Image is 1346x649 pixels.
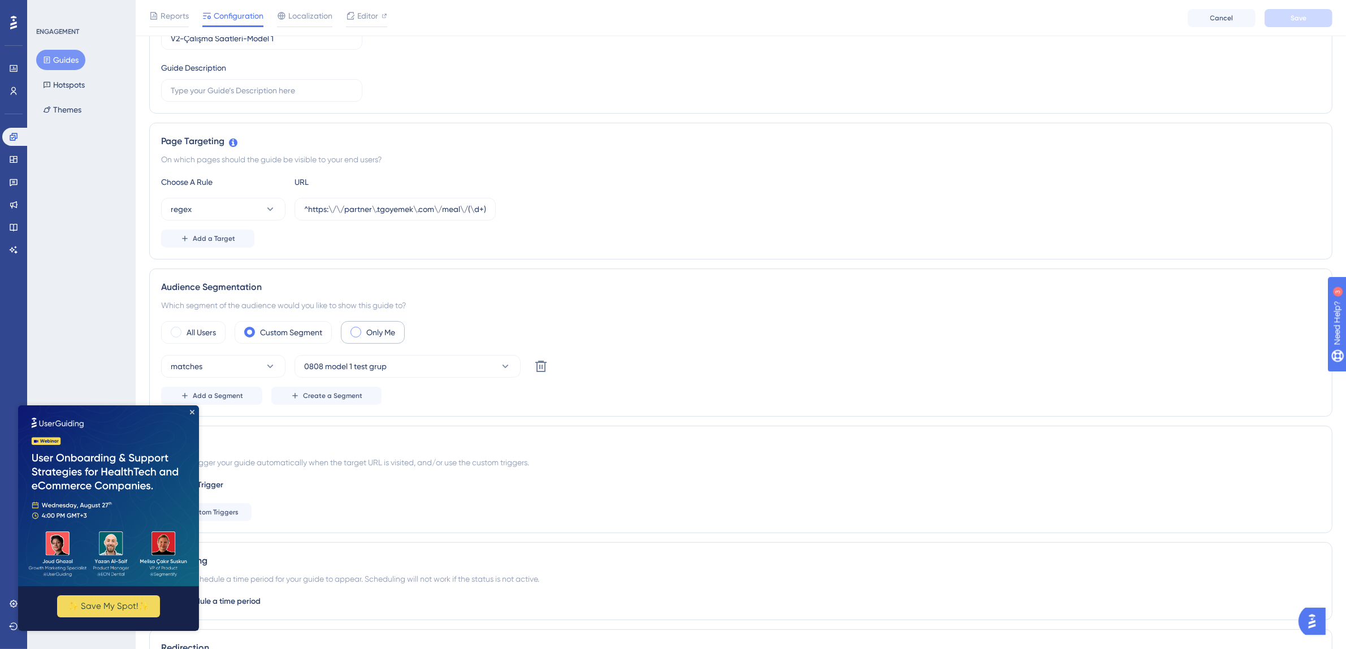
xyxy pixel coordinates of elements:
[161,230,254,248] button: Add a Target
[177,595,261,608] span: Schedule a time period
[27,3,71,16] span: Need Help?
[36,99,88,120] button: Themes
[303,391,362,400] span: Create a Segment
[366,326,395,339] label: Only Me
[161,175,285,189] div: Choose A Rule
[171,202,192,216] span: regex
[1299,604,1332,638] iframe: UserGuiding AI Assistant Launcher
[161,355,285,378] button: matches
[161,198,285,220] button: regex
[161,61,226,75] div: Guide Description
[1210,14,1234,23] span: Cancel
[171,360,202,373] span: matches
[161,572,1321,586] div: You can schedule a time period for your guide to appear. Scheduling will not work if the status i...
[260,326,322,339] label: Custom Segment
[161,280,1321,294] div: Audience Segmentation
[161,135,1321,148] div: Page Targeting
[161,438,1321,451] div: Trigger
[295,355,521,378] button: 0808 model 1 test grup
[271,387,382,405] button: Create a Segment
[36,75,92,95] button: Hotspots
[39,190,142,212] button: ✨ Save My Spot!✨
[161,298,1321,312] div: Which segment of the audience would you like to show this guide to?
[36,50,85,70] button: Guides
[295,175,419,189] div: URL
[214,9,263,23] span: Configuration
[171,32,353,45] input: Type your Guide’s Name here
[161,456,1321,469] div: You can trigger your guide automatically when the target URL is visited, and/or use the custom tr...
[171,84,353,97] input: Type your Guide’s Description here
[357,9,378,23] span: Editor
[161,9,189,23] span: Reports
[161,387,262,405] button: Add a Segment
[172,5,176,9] div: Close Preview
[161,554,1321,568] div: Scheduling
[304,203,486,215] input: yourwebsite.com/path
[177,478,223,492] span: Auto-Trigger
[193,234,235,243] span: Add a Target
[304,360,387,373] span: 0808 model 1 test grup
[187,326,216,339] label: All Users
[187,508,239,517] span: Custom Triggers
[1188,9,1256,27] button: Cancel
[161,503,252,521] button: Custom Triggers
[288,9,332,23] span: Localization
[193,391,243,400] span: Add a Segment
[161,153,1321,166] div: On which pages should the guide be visible to your end users?
[79,6,82,15] div: 3
[1265,9,1332,27] button: Save
[1291,14,1306,23] span: Save
[36,27,79,36] div: ENGAGEMENT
